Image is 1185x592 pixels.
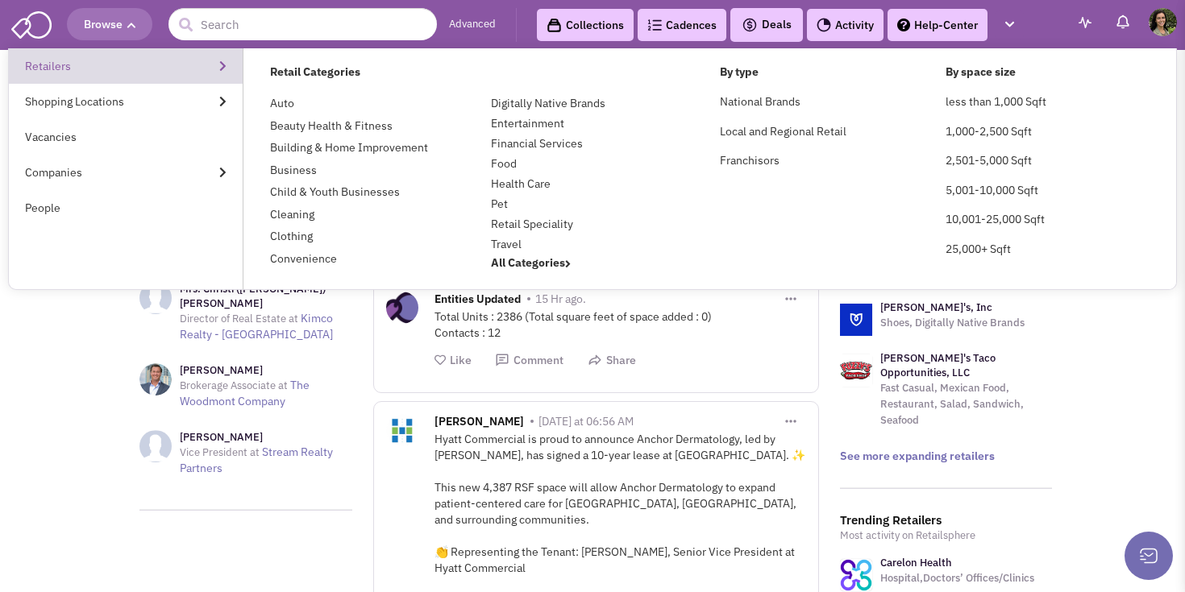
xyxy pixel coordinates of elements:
[840,513,1053,528] h3: Trending Retailers
[434,292,521,310] span: Entities Updated
[434,414,524,433] span: [PERSON_NAME]
[9,48,243,84] a: Retailers
[720,153,780,168] a: Franchisors
[946,94,1046,109] a: less than 1,000 Sqft
[880,315,1025,331] p: Shoes, Digitally Native Brands
[880,556,952,569] a: Carelon Health
[535,292,586,306] span: 15 Hr ago.
[270,207,314,221] a: Cleaning
[720,64,924,79] h4: By type
[817,18,831,32] img: Activity.png
[840,449,995,463] a: See more expanding retailers
[491,255,571,270] a: All Categories
[84,17,135,31] span: Browse
[720,94,800,109] a: National Brands
[840,354,872,387] img: logo
[11,8,52,39] img: SmartAdmin
[880,570,1034,586] p: Hospital,Doctors’ Offices/Clinics
[880,351,996,379] a: [PERSON_NAME]'s Taco Opportunities, LLC
[270,184,400,199] a: Child & Youth Businesses
[742,17,792,31] span: Deals
[491,96,605,110] a: Digitally Native Brands
[807,9,884,41] a: Activity
[9,119,243,155] a: Vacancies
[946,153,1032,168] a: 2,501-5,000 Sqft
[880,300,992,314] a: [PERSON_NAME]'s, Inc
[449,17,496,32] a: Advanced
[840,528,1053,544] p: Most activity on Retailsphere
[9,84,243,119] a: Shopping Locations
[840,304,872,336] img: logo
[888,9,987,41] a: Help-Center
[180,311,333,342] a: Kimco Realty - [GEOGRAPHIC_DATA]
[491,237,522,251] a: Travel
[434,353,472,368] button: Like
[720,124,846,139] a: Local and Regional Retail
[180,430,352,445] h3: [PERSON_NAME]
[270,163,317,177] a: Business
[270,229,313,243] a: Clothing
[180,363,352,378] h3: [PERSON_NAME]
[168,8,437,40] input: Search
[270,251,337,266] a: Convenience
[742,15,758,35] img: icon-deals.svg
[537,9,634,41] a: Collections
[946,212,1045,226] a: 10,001-25,000 Sqft
[434,308,806,341] div: Total Units : 2386 (Total square feet of space added : 0) Contacts : 12
[9,190,243,226] a: People
[491,136,583,151] a: Financial Services
[1149,8,1177,36] img: Sydney Martin del Campo
[9,155,243,190] a: Companies
[491,197,508,211] a: Pet
[270,140,428,155] a: Building & Home Improvement
[491,176,551,191] a: Health Care
[139,282,172,314] img: NoImageAvailable1.jpg
[180,312,298,325] span: Director of Real Estate at
[450,353,472,367] span: Like
[547,18,562,33] img: icon-collection-lavender-black.svg
[946,64,1150,79] h4: By space size
[647,19,662,31] img: Cadences_logo.png
[491,217,573,231] a: Retail Speciality
[946,183,1038,197] a: 5,001-10,000 Sqft
[588,353,636,368] button: Share
[180,445,260,459] span: Vice President at
[495,353,563,368] button: Comment
[491,156,517,171] a: Food
[538,414,634,428] span: [DATE] at 06:56 AM
[737,14,796,35] button: Deals
[270,96,294,110] a: Auto
[491,116,564,130] a: Entertainment
[180,445,333,475] a: Stream Realty Partners
[270,64,700,79] h4: Retail Categories
[139,430,172,462] img: NoImageAvailable1.jpg
[270,118,393,133] a: Beauty Health & Fitness
[946,124,1032,139] a: 1,000-2,500 Sqft
[67,8,152,40] button: Browse
[638,9,726,41] a: Cadences
[180,378,310,408] a: The Woodmont Company
[180,379,288,392] span: Brokerage Associate at
[180,282,352,311] h3: Mrs. Christi ([PERSON_NAME]) [PERSON_NAME]
[880,380,1053,428] p: Fast Casual, Mexican Food, Restaurant, Salad, Sandwich, Seafood
[897,19,910,31] img: help.png
[946,242,1011,256] a: 25,000+ Sqft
